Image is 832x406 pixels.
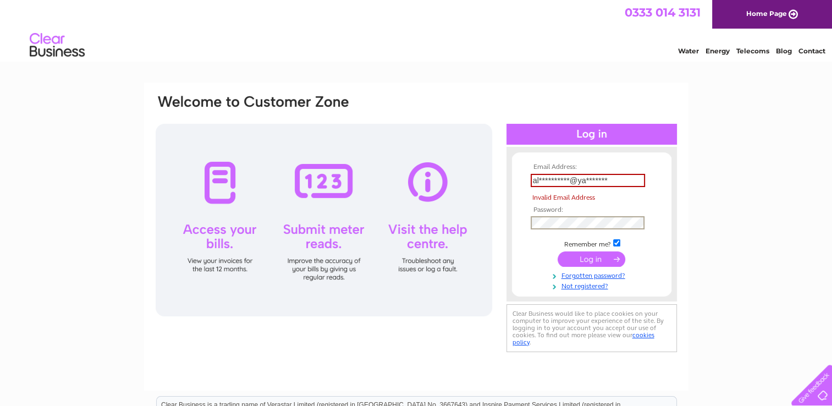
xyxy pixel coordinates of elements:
[706,47,730,55] a: Energy
[506,304,677,352] div: Clear Business would like to place cookies on your computer to improve your experience of the sit...
[776,47,792,55] a: Blog
[513,331,654,346] a: cookies policy
[798,47,825,55] a: Contact
[528,206,655,214] th: Password:
[558,251,625,267] input: Submit
[531,280,655,290] a: Not registered?
[532,194,595,201] span: Invalid Email Address
[625,6,701,19] a: 0333 014 3131
[528,238,655,249] td: Remember me?
[678,47,699,55] a: Water
[528,163,655,171] th: Email Address:
[29,29,85,62] img: logo.png
[157,6,676,53] div: Clear Business is a trading name of Verastar Limited (registered in [GEOGRAPHIC_DATA] No. 3667643...
[736,47,769,55] a: Telecoms
[531,270,655,280] a: Forgotten password?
